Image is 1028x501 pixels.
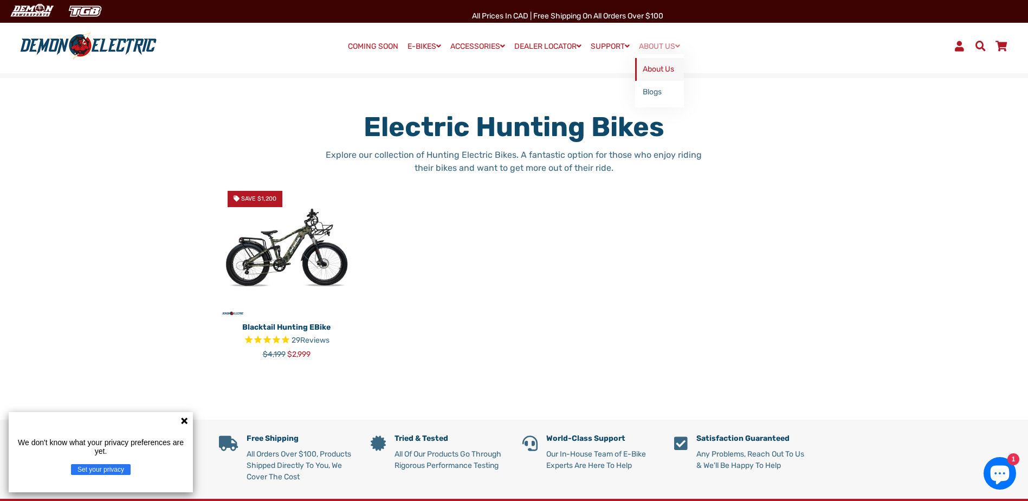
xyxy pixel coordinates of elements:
[219,335,354,347] span: Rated 4.7 out of 5 stars 29 reviews
[219,318,354,360] a: Blacktail Hunting eBike Rated 4.7 out of 5 stars 29 reviews $4,199 $2,999
[16,32,160,60] img: Demon Electric logo
[71,464,131,475] button: Set your privacy
[247,434,354,444] h5: Free Shipping
[546,448,658,471] p: Our In-House Team of E-Bike Experts Are Here To Help
[635,58,684,81] a: About Us
[395,434,506,444] h5: Tried & Tested
[395,448,506,471] p: All Of Our Products Go Through Rigorous Performance Testing
[247,448,354,483] p: All Orders Over $100, Products Shipped Directly To You, We Cover The Cost
[696,448,810,471] p: Any Problems, Reach Out To Us & We'll Be Happy To Help
[404,38,445,54] a: E-BIKES
[587,38,633,54] a: SUPPORT
[320,111,708,143] h1: Electric Hunting Bikes
[5,2,57,20] img: Demon Electric
[344,39,402,54] a: COMING SOON
[292,336,329,345] span: 29 reviews
[635,81,684,104] a: Blogs
[696,434,810,444] h5: Satisfaction Guaranteed
[13,438,189,455] p: We don't know what your privacy preferences are yet.
[980,457,1019,492] inbox-online-store-chat: Shopify online store chat
[63,2,107,20] img: TGB Canada
[546,434,658,444] h5: World-Class Support
[635,38,684,54] a: ABOUT US
[219,322,354,333] p: Blacktail Hunting eBike
[472,11,663,21] span: All Prices in CAD | Free shipping on all orders over $100
[219,182,354,318] img: Blacktail Hunting eBike - Demon Electric
[300,336,329,345] span: Reviews
[263,350,286,359] span: $4,199
[287,350,311,359] span: $2,999
[219,182,354,318] a: Blacktail Hunting eBike - Demon Electric Save $1,200
[447,38,509,54] a: ACCESSORIES
[510,38,585,54] a: DEALER LOCATOR
[241,195,276,202] span: Save $1,200
[326,150,702,173] span: Explore our collection of Hunting Electric Bikes. A fantastic option for those who enjoy riding t...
